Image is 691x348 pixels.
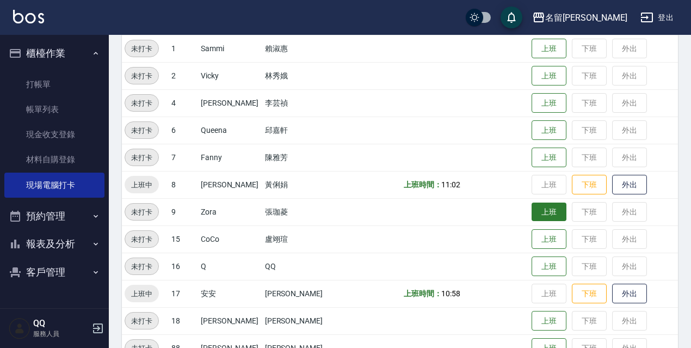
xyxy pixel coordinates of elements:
button: 上班 [532,148,566,168]
h5: QQ [33,318,89,329]
button: 櫃檯作業 [4,39,104,68]
span: 未打卡 [125,261,158,272]
td: 8 [169,171,198,198]
span: 未打卡 [125,152,158,163]
span: 未打卡 [125,70,158,82]
span: 未打卡 [125,234,158,245]
a: 現金收支登錄 [4,122,104,147]
td: Fanny [198,144,262,171]
td: 陳雅芳 [262,144,337,171]
td: Zora [198,198,262,225]
td: Vicky [198,62,262,89]
td: 邱嘉軒 [262,117,337,144]
td: [PERSON_NAME] [198,89,262,117]
td: CoCo [198,225,262,253]
td: Sammi [198,35,262,62]
td: 安安 [198,280,262,307]
button: 登出 [636,8,678,28]
a: 現場電腦打卡 [4,173,104,198]
button: 下班 [572,175,607,195]
b: 上班時間： [404,289,442,298]
td: 16 [169,253,198,280]
span: 未打卡 [125,206,158,218]
td: 17 [169,280,198,307]
td: 賴淑惠 [262,35,337,62]
td: 盧翊瑄 [262,225,337,253]
span: 上班中 [125,179,159,191]
button: 報表及分析 [4,230,104,258]
div: 名留[PERSON_NAME] [545,11,627,25]
td: 18 [169,307,198,334]
span: 11:02 [441,180,460,189]
button: 上班 [532,229,566,249]
button: 外出 [612,284,647,304]
button: 上班 [532,93,566,113]
button: 名留[PERSON_NAME] [528,7,632,29]
a: 打帳單 [4,72,104,97]
button: 上班 [532,203,566,222]
span: 上班中 [125,288,159,300]
button: 上班 [532,257,566,277]
td: Q [198,253,262,280]
td: 2 [169,62,198,89]
td: 7 [169,144,198,171]
button: save [501,7,522,28]
span: 10:58 [441,289,460,298]
td: [PERSON_NAME] [198,171,262,198]
button: 外出 [612,175,647,195]
td: 15 [169,225,198,253]
td: [PERSON_NAME] [198,307,262,334]
img: Logo [13,10,44,23]
p: 服務人員 [33,329,89,339]
img: Person [9,318,30,339]
td: 張珈菱 [262,198,337,225]
td: [PERSON_NAME] [262,280,337,307]
td: [PERSON_NAME] [262,307,337,334]
td: 4 [169,89,198,117]
button: 上班 [532,39,566,59]
button: 預約管理 [4,202,104,230]
button: 上班 [532,120,566,141]
td: 林秀娥 [262,62,337,89]
button: 客戶管理 [4,258,104,286]
a: 材料自購登錄 [4,147,104,172]
span: 未打卡 [125,315,158,327]
td: QQ [262,253,337,280]
a: 帳單列表 [4,97,104,122]
td: 1 [169,35,198,62]
td: 李芸禎 [262,89,337,117]
span: 未打卡 [125,97,158,109]
span: 未打卡 [125,125,158,136]
td: 9 [169,198,198,225]
td: Queena [198,117,262,144]
button: 上班 [532,66,566,86]
td: 6 [169,117,198,144]
b: 上班時間： [404,180,442,189]
td: 黃俐娟 [262,171,337,198]
span: 未打卡 [125,43,158,54]
button: 上班 [532,311,566,331]
button: 下班 [572,284,607,304]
